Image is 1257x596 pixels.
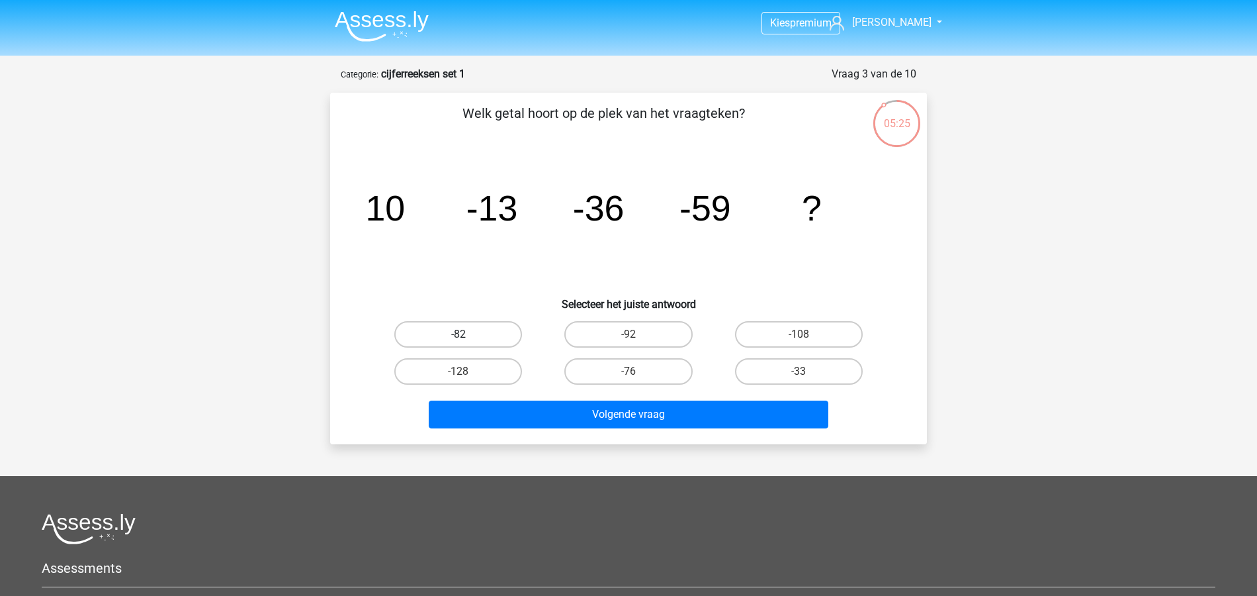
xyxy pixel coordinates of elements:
[762,14,840,32] a: Kiespremium
[852,16,932,28] span: [PERSON_NAME]
[679,188,731,228] tspan: -59
[351,287,906,311] h6: Selecteer het juiste antwoord
[394,358,522,385] label: -128
[832,66,916,82] div: Vraag 3 van de 10
[466,188,518,228] tspan: -13
[735,358,863,385] label: -33
[341,70,378,79] small: Categorie:
[42,560,1215,576] h5: Assessments
[394,321,522,348] label: -82
[381,68,465,80] strong: cijferreeksen set 1
[351,103,856,143] p: Welk getal hoort op de plek van het vraagteken?
[365,188,405,228] tspan: 10
[564,321,692,348] label: -92
[770,17,790,29] span: Kies
[872,99,922,132] div: 05:25
[735,321,863,348] label: -108
[429,401,829,428] button: Volgende vraag
[802,188,822,228] tspan: ?
[564,358,692,385] label: -76
[573,188,625,228] tspan: -36
[790,17,832,29] span: premium
[335,11,429,42] img: Assessly
[42,513,136,544] img: Assessly logo
[824,15,933,30] a: [PERSON_NAME]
